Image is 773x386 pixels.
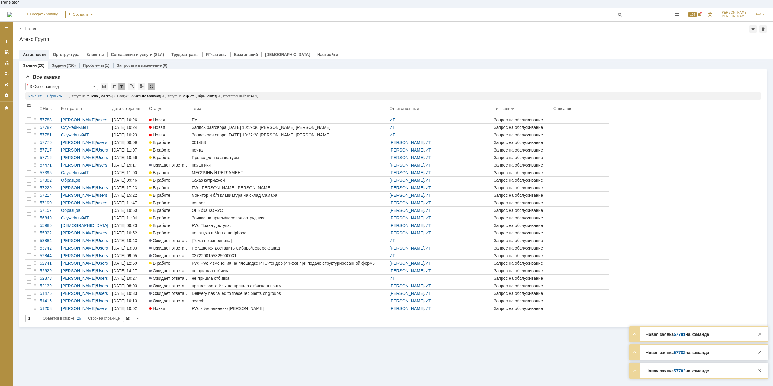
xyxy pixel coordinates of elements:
a: В работе [148,199,191,206]
a: ИТ [425,140,431,145]
a: В работе [148,207,191,214]
a: [PERSON_NAME] [390,155,424,160]
div: нет звука в Манго на Iphone [192,231,387,235]
a: Запрос на обслуживание [492,184,552,191]
a: В работе [148,177,191,184]
a: [PERSON_NAME] [390,170,424,175]
a: 53742 [39,244,60,252]
a: В работе [148,169,191,176]
a: [PERSON_NAME] [390,223,424,228]
div: 57229 [40,185,59,190]
a: Запрос на обслуживание [492,146,552,154]
div: [DATE] 09:23 [112,223,137,228]
div: Контрагент [61,106,84,111]
a: Запрос на обслуживание [492,177,552,184]
a: [PERSON_NAME] [390,185,424,190]
a: 55322 [39,229,60,237]
a: Служебный [61,215,84,220]
div: [Тема не заполнена] [192,238,387,243]
a: Запрос на обслуживание [492,161,552,169]
th: Тип заявки [492,102,552,116]
a: В работе [148,229,191,237]
div: [DATE] 10:52 [112,231,137,235]
div: Не удается доставить Сибирь/Северо-Запад [192,246,387,250]
a: [DATE] 17:23 [111,184,148,191]
a: ИТ [425,163,431,167]
a: Users [97,155,108,160]
a: [PERSON_NAME] [390,246,424,250]
a: Запрос на обслуживание [492,139,552,146]
a: Новая [148,124,191,131]
a: вопрос [191,199,388,206]
a: 57395 [39,169,60,176]
a: 57471 [39,161,60,169]
a: [DATE] 10:23 [111,131,148,139]
a: Трудозатраты [171,52,199,57]
th: Тема [191,102,388,116]
div: монитор и б/п клавиатура на склад Самара [192,193,387,198]
span: Ожидает ответа контрагента [149,238,209,243]
a: FW: Права доступа. [191,222,388,229]
a: Назад [25,27,36,31]
div: Ошибка КОРУС [192,208,387,213]
div: 57382 [40,178,59,183]
a: [DATE] 09:23 [111,222,148,229]
div: 57214 [40,193,59,198]
div: Фильтрация... [118,83,125,90]
a: [PERSON_NAME] [390,140,424,145]
a: 57776 [39,139,60,146]
div: РУ [192,117,387,122]
a: 57190 [39,199,60,206]
div: Тип заявки [494,106,516,111]
div: [DATE] 19:50 [112,208,137,213]
span: В работе [149,140,170,145]
a: ИТ [390,238,395,243]
a: Users [97,148,108,152]
div: Создать [65,11,96,18]
a: 57214 [39,192,60,199]
a: Клиенты [87,52,104,57]
span: В работе [149,215,170,220]
span: В работе [149,200,170,205]
div: [DATE] 10:43 [112,238,137,243]
div: 57782 [40,125,59,130]
div: Запрос на обслуживание [494,140,551,145]
th: Номер [39,102,60,116]
div: Запрос на обслуживание [494,215,551,220]
a: Запрос на обслуживание [492,169,552,176]
a: База знаний [234,52,258,57]
th: Дата создания [111,102,148,116]
div: [DATE] 10:23 [112,132,137,137]
a: Запрос на обслуживание [492,199,552,206]
div: Запрос на обслуживание [494,231,551,235]
div: 57783 [40,117,59,122]
a: [Тема не заполнена] [191,237,388,244]
a: [DATE] 11:04 [111,214,148,222]
div: Ответственный [390,106,420,111]
a: ИТ [425,155,431,160]
div: Запрос на обслуживание [494,125,551,130]
div: Статус [149,106,162,111]
div: FW: [PERSON_NAME] [PERSON_NAME] [192,185,387,190]
div: [DATE] 15:17 [112,163,137,167]
a: В работе [148,184,191,191]
a: Ожидает ответа контрагента [148,244,191,252]
div: 57190 [40,200,59,205]
a: В работе [148,222,191,229]
a: Образцов [PERSON_NAME] [61,178,96,187]
a: ИТ [425,185,431,190]
div: Заказ катриджей [192,178,387,183]
div: 57781 [40,132,59,137]
a: [PERSON_NAME] [61,148,96,152]
a: [PERSON_NAME] [390,231,424,235]
a: Запрос на обслуживание [492,124,552,131]
div: Запрос на обслуживание [494,163,551,167]
a: [DATE] 10:26 [111,116,148,123]
a: 57716 [39,154,60,161]
a: [DATE] 10:56 [111,154,148,161]
a: 57782 [39,124,60,131]
a: [DATE] 09:05 [111,252,148,259]
a: [DATE] 11:47 [111,199,148,206]
div: 57157 [40,208,59,213]
a: Задачи [52,63,66,68]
